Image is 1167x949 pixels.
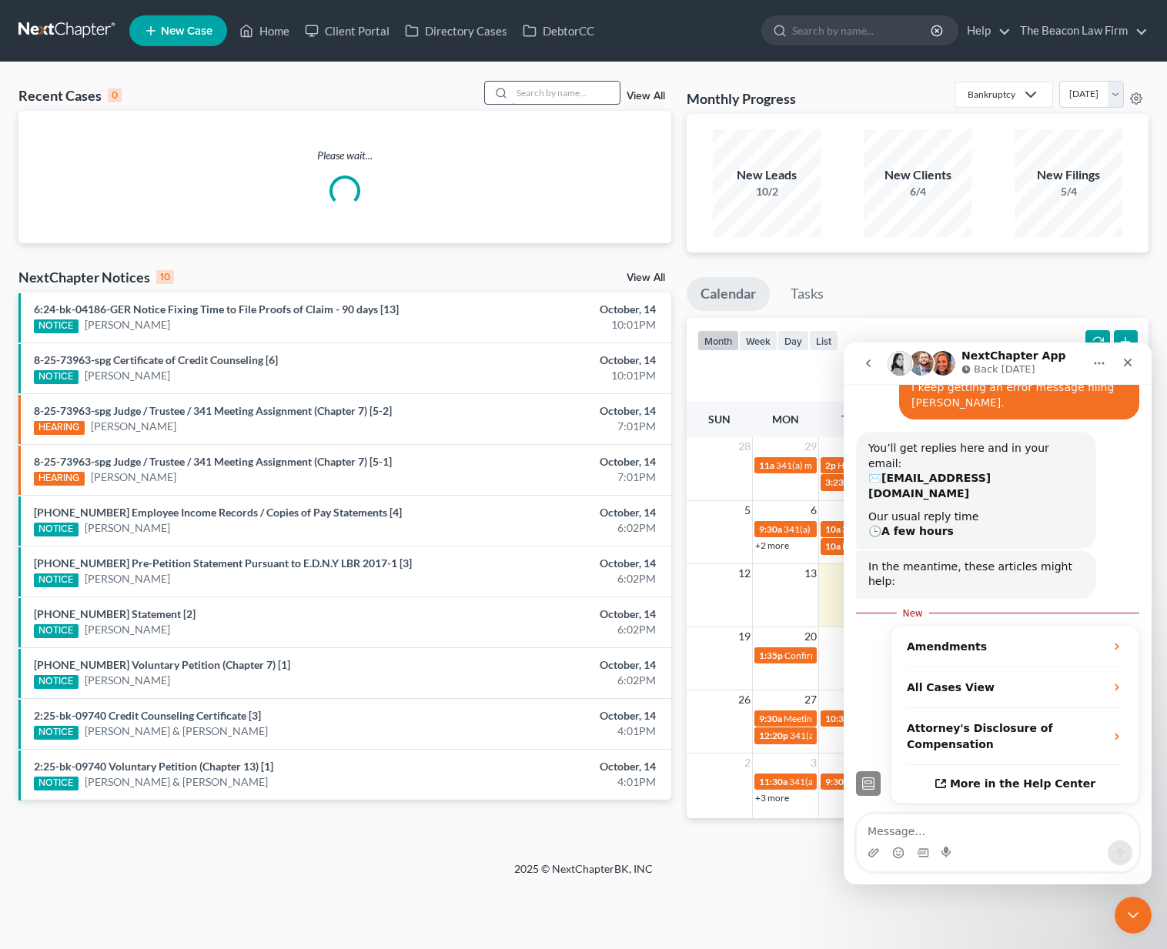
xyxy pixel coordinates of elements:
div: 2025 © NextChapterBK, INC [145,861,1022,889]
div: 10 [156,270,174,284]
span: 10a [825,523,841,535]
div: October, 14 [459,454,656,469]
span: 10:30a [825,713,854,724]
a: [PERSON_NAME] & [PERSON_NAME] [85,723,268,739]
span: 9:30a [825,776,848,787]
a: [PERSON_NAME] [85,520,170,536]
div: HEARING [34,472,85,486]
div: October, 14 [459,353,656,368]
a: [PERSON_NAME] [85,368,170,383]
iframe: Intercom live chat [844,343,1152,884]
span: 12:20p [759,730,788,741]
span: Meeting of Creditors for [PERSON_NAME] & [PERSON_NAME] [842,540,1095,552]
iframe: Intercom live chat [1115,897,1152,934]
a: [PERSON_NAME] [85,673,170,688]
span: 10a [825,540,841,552]
div: 10:01PM [459,368,656,383]
div: Bankruptcy [968,88,1015,101]
div: October, 14 [459,302,656,317]
span: Tue [841,413,861,426]
div: October, 14 [459,505,656,520]
span: 20 [803,627,818,646]
a: [PERSON_NAME] [85,571,170,586]
span: 19 [737,627,752,646]
button: month [697,330,739,351]
span: 29 [803,437,818,456]
a: 8-25-73963-spg Judge / Trustee / 341 Meeting Assignment (Chapter 7) [5-1] [34,455,392,468]
a: 8-25-73963-spg Judge / Trustee / 341 Meeting Assignment (Chapter 7) [5-2] [34,404,392,417]
a: Help [959,17,1011,45]
div: New Filings [1015,166,1122,184]
a: [PHONE_NUMBER] Employee Income Records / Copies of Pay Statements [4] [34,506,402,519]
span: New Case [161,25,212,37]
button: week [739,330,777,351]
a: [PHONE_NUMBER] Voluntary Petition (Chapter 7) [1] [34,658,290,671]
span: Meeting of Creditors for [PERSON_NAME] & [PERSON_NAME] [784,713,1036,724]
a: Home [232,17,297,45]
div: 4:01PM [459,723,656,739]
a: 6:24-bk-04186-GER Notice Fixing Time to File Proofs of Claim - 90 days [13] [34,302,399,316]
div: 5/4 [1015,184,1122,199]
input: Search by name... [792,16,933,45]
span: 26 [737,690,752,709]
span: 341(a) meeting for [PERSON_NAME] & [PERSON_NAME] [784,523,1014,535]
div: October, 14 [459,657,656,673]
a: 2:25-bk-09740 Voluntary Petition (Chapter 13) [1] [34,760,273,773]
div: October, 14 [459,759,656,774]
span: 9:30a [759,713,782,724]
div: 10/2 [713,184,821,199]
span: Confirmation Hearing for [PERSON_NAME] [784,650,961,661]
a: Calendar [687,277,770,311]
div: 10:01PM [459,317,656,332]
a: [PERSON_NAME] [85,622,170,637]
span: 3:23p [825,476,849,488]
span: Hearing for [PERSON_NAME] and [PERSON_NAME] [838,459,1048,471]
div: New Clients [864,166,971,184]
span: 341(a) meeting for [PERSON_NAME] & [PERSON_NAME] [842,523,1072,535]
span: 3 [809,754,818,772]
div: 6:02PM [459,622,656,637]
a: +3 more [755,792,789,804]
span: 1:35p [759,650,783,661]
div: NOTICE [34,523,79,536]
div: 4:01PM [459,774,656,790]
button: list [809,330,838,351]
div: Recent Cases [18,86,122,105]
a: View All [627,91,665,102]
a: [PERSON_NAME] & [PERSON_NAME] [85,774,268,790]
div: NOTICE [34,624,79,638]
div: October, 14 [459,606,656,622]
div: NOTICE [34,675,79,689]
a: Client Portal [297,17,397,45]
a: +2 more [755,540,789,551]
div: 6/4 [864,184,971,199]
span: 2p [825,459,836,471]
span: 341(a) meeting for [PERSON_NAME] [789,776,938,787]
span: Sun [708,413,731,426]
a: [PHONE_NUMBER] Pre-Petition Statement Pursuant to E.D.N.Y LBR 2017-1 [3] [34,556,412,570]
div: NOTICE [34,573,79,587]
